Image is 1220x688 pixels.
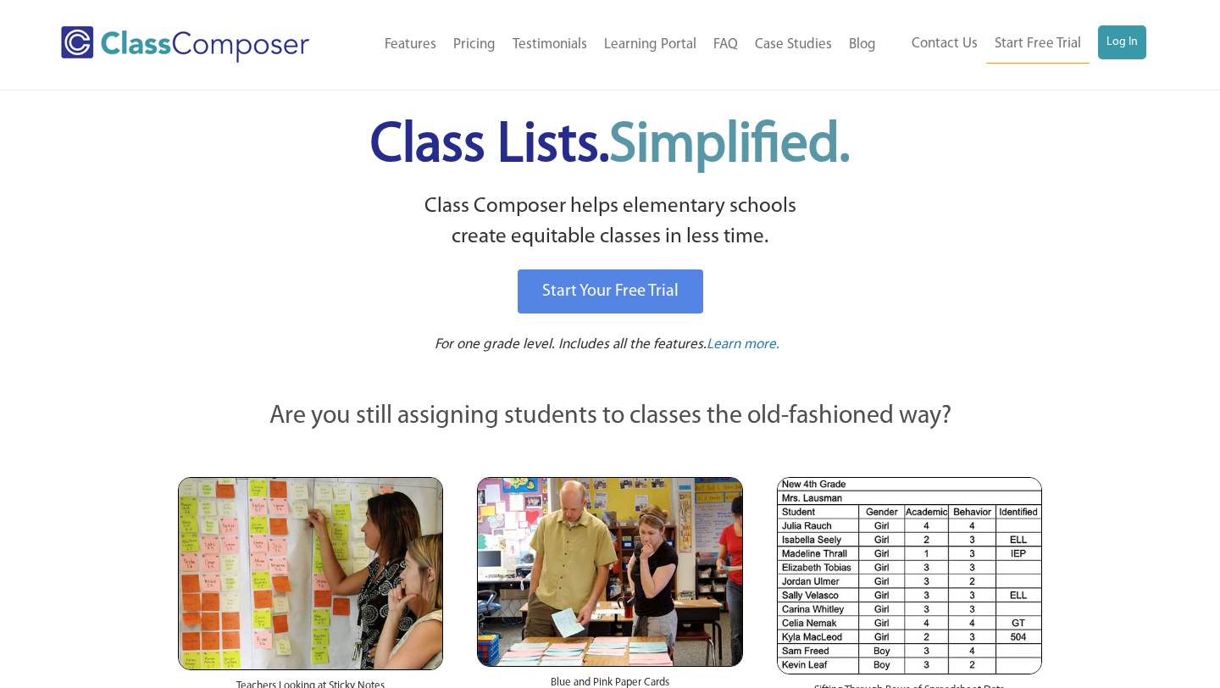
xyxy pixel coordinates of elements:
[518,269,703,313] a: Start Your Free Trial
[609,119,850,174] span: Simplified.
[178,477,443,670] img: Teachers Looking at Sticky Notes
[178,398,1042,436] p: Are you still assigning students to classes the old-fashioned way?
[746,26,840,64] a: Case Studies
[707,335,779,356] a: Learn more.
[376,26,445,64] a: Features
[596,26,705,64] a: Learning Portal
[986,25,1090,64] a: Start Free Trial
[1098,25,1146,59] a: Log In
[542,283,679,300] span: Start Your Free Trial
[705,26,746,64] a: FAQ
[840,26,884,64] a: Blog
[504,26,596,64] a: Testimonials
[903,25,986,63] a: Contact Us
[884,25,1146,64] nav: Header Menu
[61,26,309,63] img: Class Composer
[777,477,1042,674] img: Spreadsheets
[370,119,850,174] span: Class Lists.
[435,337,707,352] span: For one grade level. Includes all the features.
[707,337,779,352] span: Learn more.
[348,26,884,64] nav: Header Menu
[175,191,1045,253] p: Class Composer helps elementary schools create equitable classes in less time.
[445,26,504,64] a: Pricing
[477,477,742,666] img: Blue and Pink Paper Cards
